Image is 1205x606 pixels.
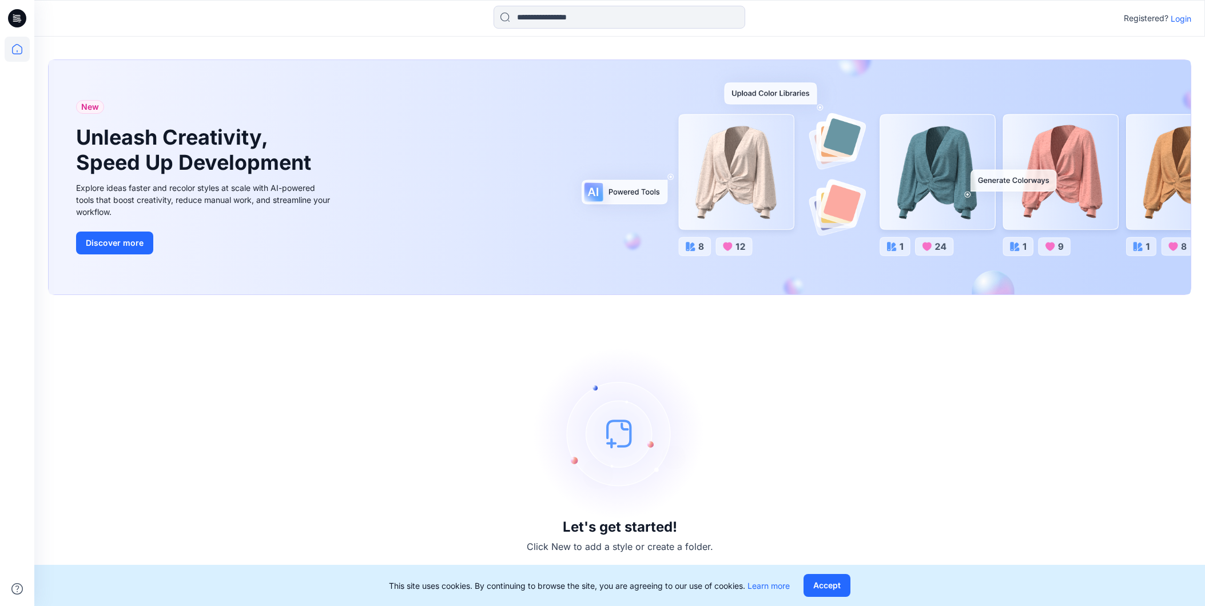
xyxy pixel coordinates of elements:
[76,232,333,254] a: Discover more
[534,348,706,519] img: empty-state-image.svg
[76,182,333,218] div: Explore ideas faster and recolor styles at scale with AI-powered tools that boost creativity, red...
[76,232,153,254] button: Discover more
[563,519,677,535] h3: Let's get started!
[1171,13,1191,25] p: Login
[76,125,316,174] h1: Unleash Creativity, Speed Up Development
[804,574,850,597] button: Accept
[81,100,99,114] span: New
[389,580,790,592] p: This site uses cookies. By continuing to browse the site, you are agreeing to our use of cookies.
[527,540,713,553] p: Click New to add a style or create a folder.
[747,581,790,591] a: Learn more
[1124,11,1168,25] p: Registered?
